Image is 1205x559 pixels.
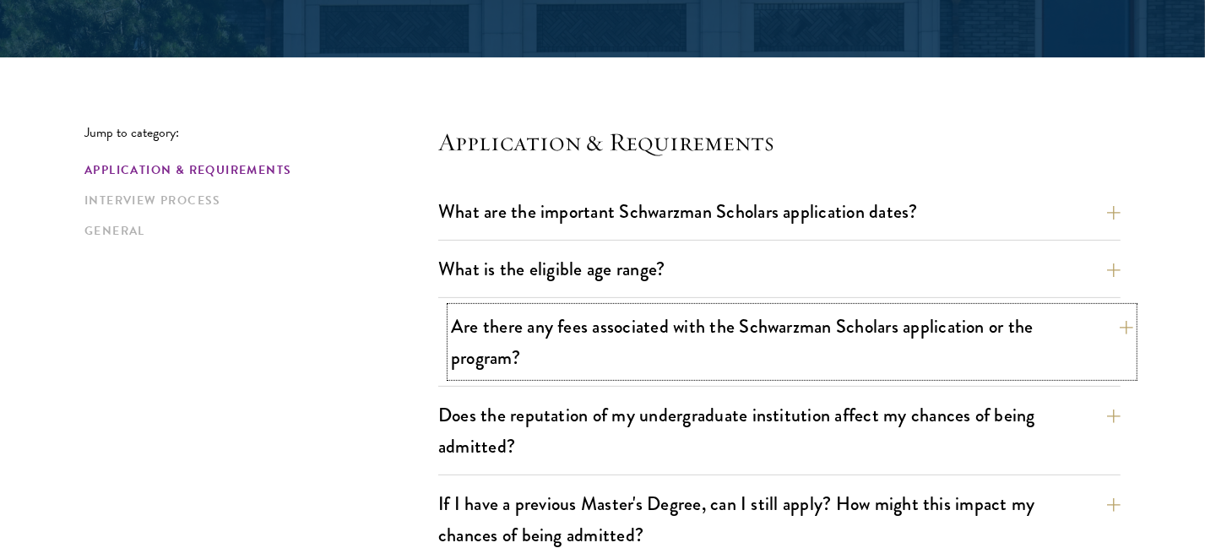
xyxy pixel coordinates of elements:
[451,307,1133,377] button: Are there any fees associated with the Schwarzman Scholars application or the program?
[84,125,438,140] p: Jump to category:
[438,193,1121,231] button: What are the important Schwarzman Scholars application dates?
[438,396,1121,465] button: Does the reputation of my undergraduate institution affect my chances of being admitted?
[84,222,428,240] a: General
[84,161,428,179] a: Application & Requirements
[438,485,1121,554] button: If I have a previous Master's Degree, can I still apply? How might this impact my chances of bein...
[84,192,428,209] a: Interview Process
[438,125,1121,159] h4: Application & Requirements
[438,250,1121,288] button: What is the eligible age range?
